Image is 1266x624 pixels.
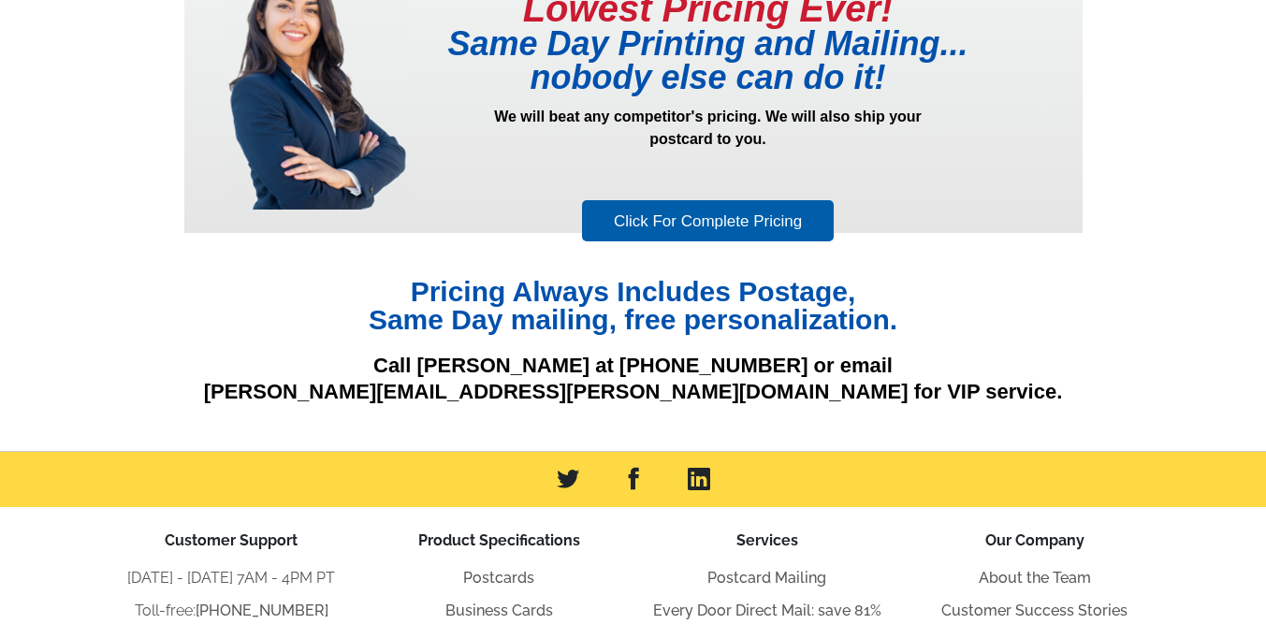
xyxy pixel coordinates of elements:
[184,353,1083,406] p: Call [PERSON_NAME] at [PHONE_NUMBER] or email [PERSON_NAME][EMAIL_ADDRESS][PERSON_NAME][DOMAIN_NA...
[736,531,798,549] span: Services
[165,531,298,549] span: Customer Support
[463,569,534,587] a: Postcards
[707,569,826,587] a: Postcard Mailing
[97,567,365,589] li: [DATE] - [DATE] 7AM - 4PM PT
[409,106,1008,197] p: We will beat any competitor's pricing. We will also ship your postcard to you.
[582,200,834,242] a: Click For Complete Pricing
[653,602,881,619] a: Every Door Direct Mail: save 81%
[409,27,1008,94] h1: Same Day Printing and Mailing... nobody else can do it!
[418,531,580,549] span: Product Specifications
[184,278,1083,334] h1: Pricing Always Includes Postage, Same Day mailing, free personalization.
[892,189,1266,624] iframe: LiveChat chat widget
[196,602,328,619] a: [PHONE_NUMBER]
[445,602,553,619] a: Business Cards
[97,600,365,622] li: Toll-free:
